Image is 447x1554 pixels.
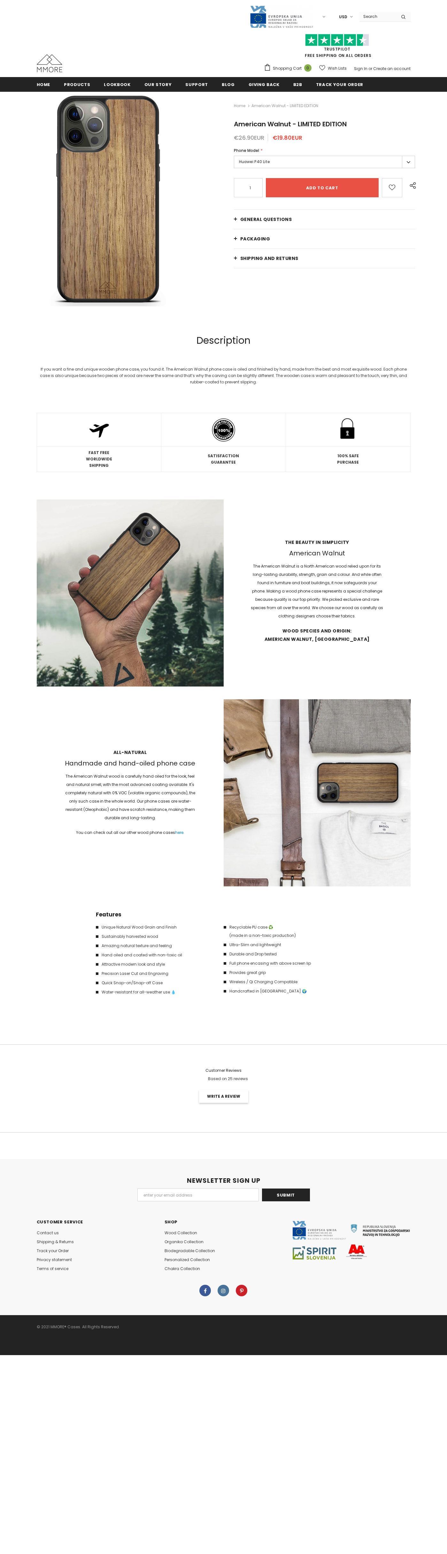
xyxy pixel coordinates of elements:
[264,64,315,73] a: Shopping Cart 0
[37,1230,59,1236] span: Contact us
[373,66,411,71] a: Create an account
[96,979,217,987] li: Quick Snap-on/Snap-off Case
[273,134,302,142] span: €19.80EUR
[96,969,217,978] li: Precision Laser Cut and Engraving
[304,64,312,72] span: 0
[212,418,235,442] img: Satisfaction Badge
[249,82,280,88] span: Giving back
[359,12,396,21] input: Search Site
[234,210,415,229] a: General Questions
[224,950,345,958] li: Durable and Drop tested
[165,1230,197,1236] span: Wood Collection
[64,77,90,91] a: Products
[165,1266,200,1271] span: Chakra Collection
[137,1189,259,1201] input: Email Address
[96,988,217,996] li: Water-resistant for all-weather use 💧
[208,453,239,459] strong: SATISFACTION
[96,910,217,919] h4: Features
[63,749,197,756] strong: All-natural
[337,453,359,459] strong: 100% SAFE
[224,941,345,949] li: Ultra-Slim and lightweight
[319,63,347,74] a: Wish Lists
[266,178,379,197] input: Add to cart
[86,456,112,462] strong: WORLDWIDE
[234,148,259,153] span: Phone Model
[250,14,313,19] a: Javni Razpis
[368,66,372,71] span: or
[165,1257,210,1262] span: Personalized Collection
[37,1257,72,1262] span: Privacy statement
[222,77,235,91] a: Blog
[334,416,362,443] img: Safe Pay Lock
[328,65,347,72] span: Wish Lists
[37,1239,74,1244] span: Shipping & Returns
[37,1264,68,1273] a: Terms of service
[316,82,363,88] span: Track your order
[208,1076,248,1081] span: Based on 25 reviews
[339,14,347,20] span: USD
[250,549,384,557] h3: American Walnut
[205,1068,242,1073] span: Customer Reviews
[96,923,217,931] li: Unique Natural Wood Grain and Finish
[165,1264,200,1273] a: Chakra Collection
[224,959,345,968] li: Full phone encasing with above screen lip
[293,82,302,88] span: B2B
[165,1248,215,1253] span: Biodegradable Collection
[165,1255,210,1264] a: Personalized Collection
[104,82,130,88] span: Lookbook
[37,1322,219,1331] div: © 2021 MMORE® Cases. All Rights Reserved.
[250,539,384,545] strong: The beauty in simplicity
[185,82,208,88] span: support
[37,1255,72,1264] a: Privacy statement
[63,828,197,837] p: You can check out all our other wood phone cases .
[249,77,280,91] a: Giving back
[234,229,415,248] a: PACKAGING
[324,46,351,52] a: Trustpilot
[197,334,250,347] span: Description
[89,463,109,468] strong: SHIPPING
[262,1189,310,1201] input: Submit
[165,1228,197,1237] a: Wood Collection
[187,1176,260,1185] span: NEWSLETTER SIGN UP
[264,37,411,58] span: FREE SHIPPING ON ALL ORDERS
[63,759,197,767] h3: Handmade and hand-oiled phone case
[240,216,292,223] span: General Questions
[224,978,345,986] li: Wireless / Qi Charging Compatible
[96,932,217,941] li: Sustainably harvested wood
[96,960,217,969] li: Attractive modern look and style
[292,1221,411,1259] img: Javni Razpis
[37,1228,59,1237] a: Contact us
[316,77,363,91] a: Track your order
[37,1246,69,1255] a: Track your Order
[96,951,217,959] li: Hand oiled and coated with non-toxic oil
[96,942,217,950] li: Amazing natural texture and feeling
[234,102,245,110] a: Home
[240,255,298,262] span: Shipping and returns
[224,699,411,886] img: Classy Flatlay of American Walnut Phone Case
[222,82,235,88] span: Blog
[199,1090,248,1103] a: Write a review
[337,459,359,465] strong: PURCHASE
[37,1237,74,1246] a: Shipping & Returns
[234,156,415,168] label: Huawei P40 Lite
[65,773,195,820] span: The American Walnut wood is carefully hand oiled for the look, feel and natural smell, with the m...
[37,82,50,88] span: Home
[234,249,415,268] a: Shipping and returns
[87,418,111,442] img: Mail Plane
[64,82,90,88] span: Products
[175,830,183,835] a: here
[165,1219,178,1225] span: SHOP
[240,236,270,242] span: PACKAGING
[185,77,208,91] a: support
[211,459,236,465] strong: GUARANTEE
[37,54,62,72] img: MMORE Cases
[37,499,224,687] img: iPhone 12 Pro American Walnut Phone Case in the woods
[37,366,411,385] div: If you want a fine and unique wooden phone case, you found it. The American Walnut phone case is ...
[305,34,369,46] img: Trust Pilot Stars
[234,120,347,129] span: American Walnut - LIMITED EDITION
[250,5,313,28] img: Javni Razpis
[224,923,345,940] li: Recyclable PU case ♻️ (made in a non-toxic production)
[37,1248,69,1253] span: Track your Order
[37,77,50,91] a: Home
[224,969,345,977] li: Provides great grip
